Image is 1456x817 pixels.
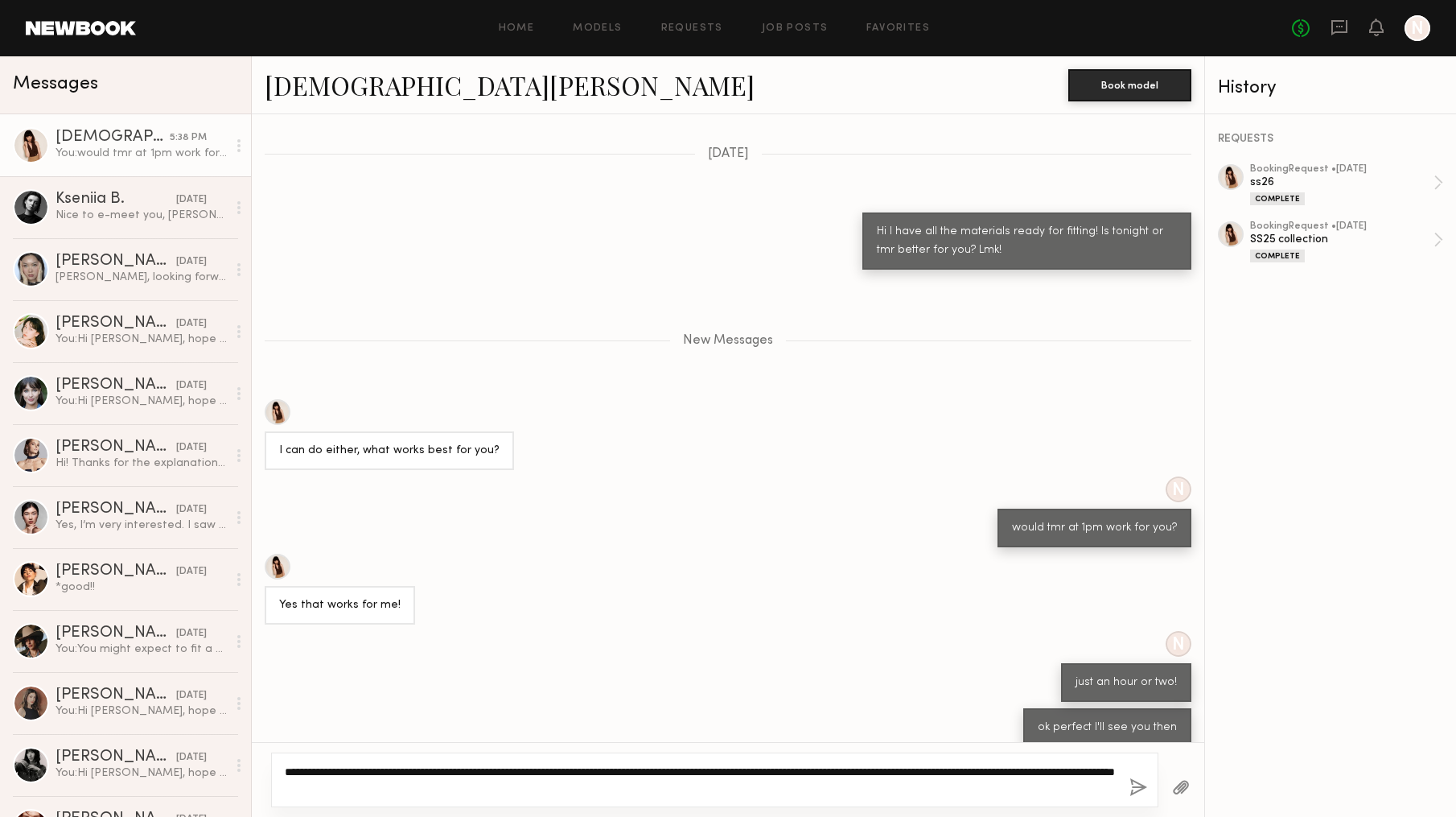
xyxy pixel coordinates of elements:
div: [DATE] [176,688,207,704]
div: You: Hi [PERSON_NAME], hope you're doing well. I'm a womenswear fashion designer currently workin... [56,704,227,719]
div: just an hour or two! [1076,674,1177,692]
div: booking Request • [DATE] [1250,221,1433,232]
a: bookingRequest •[DATE]SS25 collectionComplete [1250,221,1443,262]
div: Complete [1250,192,1305,205]
div: You: Hi [PERSON_NAME], hope you're doing well. I'm a womenswear fashion designer currently workin... [56,765,227,781]
div: History [1218,79,1443,97]
div: [PERSON_NAME] [56,563,176,580]
div: 5:38 PM [170,130,207,146]
div: Hi! Thanks for the explanation — that really helps. I’m interested! I just moved to Downtown, so ... [56,456,227,471]
a: Requests [661,23,723,34]
div: [DEMOGRAPHIC_DATA][PERSON_NAME] [56,130,170,146]
button: Book model [1068,69,1191,101]
div: [PERSON_NAME] [56,316,176,332]
div: [DATE] [176,502,207,518]
div: [DATE] [176,378,207,394]
div: Yes that works for me! [279,596,401,615]
div: booking Request • [DATE] [1250,164,1433,175]
a: Home [499,23,535,34]
div: [DATE] [176,192,207,208]
div: [PERSON_NAME], looking forward to another chance! [56,270,227,285]
div: Nice to e-meet you, [PERSON_NAME]! I’m currently in [GEOGRAPHIC_DATA], but I go back to LA pretty... [56,208,227,223]
div: [PERSON_NAME] [56,625,176,642]
div: You: You might expect to fit a total of 12-14 pieces at each round of fitting, instead of 28. Bec... [56,642,227,657]
div: [PERSON_NAME] [56,439,176,456]
div: [DATE] [176,254,207,270]
a: Favorites [866,23,930,34]
div: ss26 [1250,175,1433,190]
div: I can do either, what works best for you? [279,442,500,460]
div: Hi I have all the materials ready for fitting! Is tonight or tmr better for you? Lmk! [877,223,1177,260]
div: [PERSON_NAME] [56,378,176,394]
div: Kseniia B. [56,192,176,208]
div: [DATE] [176,750,207,765]
div: You: would tmr at 1pm work for you? [56,146,227,161]
a: N [1405,15,1430,41]
div: [PERSON_NAME] [56,501,176,518]
div: would tmr at 1pm work for you? [1012,519,1177,538]
div: You: Hi [PERSON_NAME], hope you're doing well. I'm a womenswear fashion designer currently workin... [56,394,227,409]
div: [PERSON_NAME] [56,749,176,765]
div: *good!! [56,580,227,595]
div: ok perfect I'll see you then [1038,719,1177,737]
span: Messages [13,75,98,93]
a: Book model [1068,77,1191,91]
div: Yes, I’m very interested. I saw your instagram and your work looks beautiful. [56,518,227,533]
div: [DATE] [176,440,207,456]
a: bookingRequest •[DATE]ss26Complete [1250,164,1443,205]
div: [PERSON_NAME] [56,687,176,704]
div: REQUESTS [1218,134,1443,145]
span: New Messages [683,334,773,348]
a: Job Posts [762,23,829,34]
div: You: Hi [PERSON_NAME], hope you're doing well. I'm a womenswear fashion designer currently workin... [56,332,227,347]
a: Models [573,23,622,34]
div: [DATE] [176,564,207,580]
div: [DATE] [176,626,207,642]
div: Complete [1250,250,1305,262]
div: [DATE] [176,316,207,332]
div: [PERSON_NAME] [56,254,176,270]
a: [DEMOGRAPHIC_DATA][PERSON_NAME] [265,68,755,102]
div: SS25 collection [1250,232,1433,247]
span: [DATE] [708,147,749,161]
